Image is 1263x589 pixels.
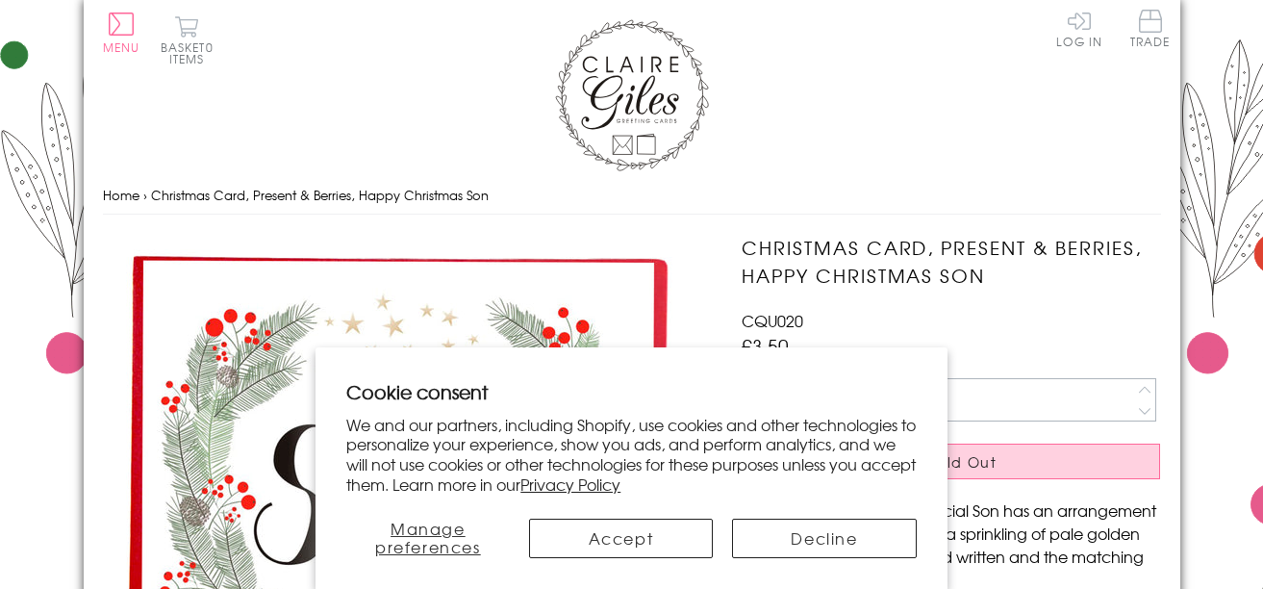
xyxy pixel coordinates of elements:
[346,519,509,558] button: Manage preferences
[103,186,139,204] a: Home
[151,186,489,204] span: Christmas Card, Present & Berries, Happy Christmas Son
[161,15,214,64] button: Basket0 items
[103,38,140,56] span: Menu
[732,519,917,558] button: Decline
[169,38,214,67] span: 0 items
[520,473,620,496] a: Privacy Policy
[1130,10,1171,51] a: Trade
[929,452,997,472] span: Sold Out
[742,309,803,332] span: CQU020
[103,176,1161,216] nav: breadcrumbs
[529,519,714,558] button: Accept
[742,234,1160,290] h1: Christmas Card, Present & Berries, Happy Christmas Son
[1056,10,1102,47] a: Log In
[103,13,140,53] button: Menu
[555,19,709,171] img: Claire Giles Greetings Cards
[742,332,789,359] span: £3.50
[346,415,917,495] p: We and our partners, including Shopify, use cookies and other technologies to personalize your ex...
[1130,10,1171,47] span: Trade
[742,444,1160,479] button: Sold Out
[375,517,481,558] span: Manage preferences
[346,378,917,405] h2: Cookie consent
[143,186,147,204] span: ›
